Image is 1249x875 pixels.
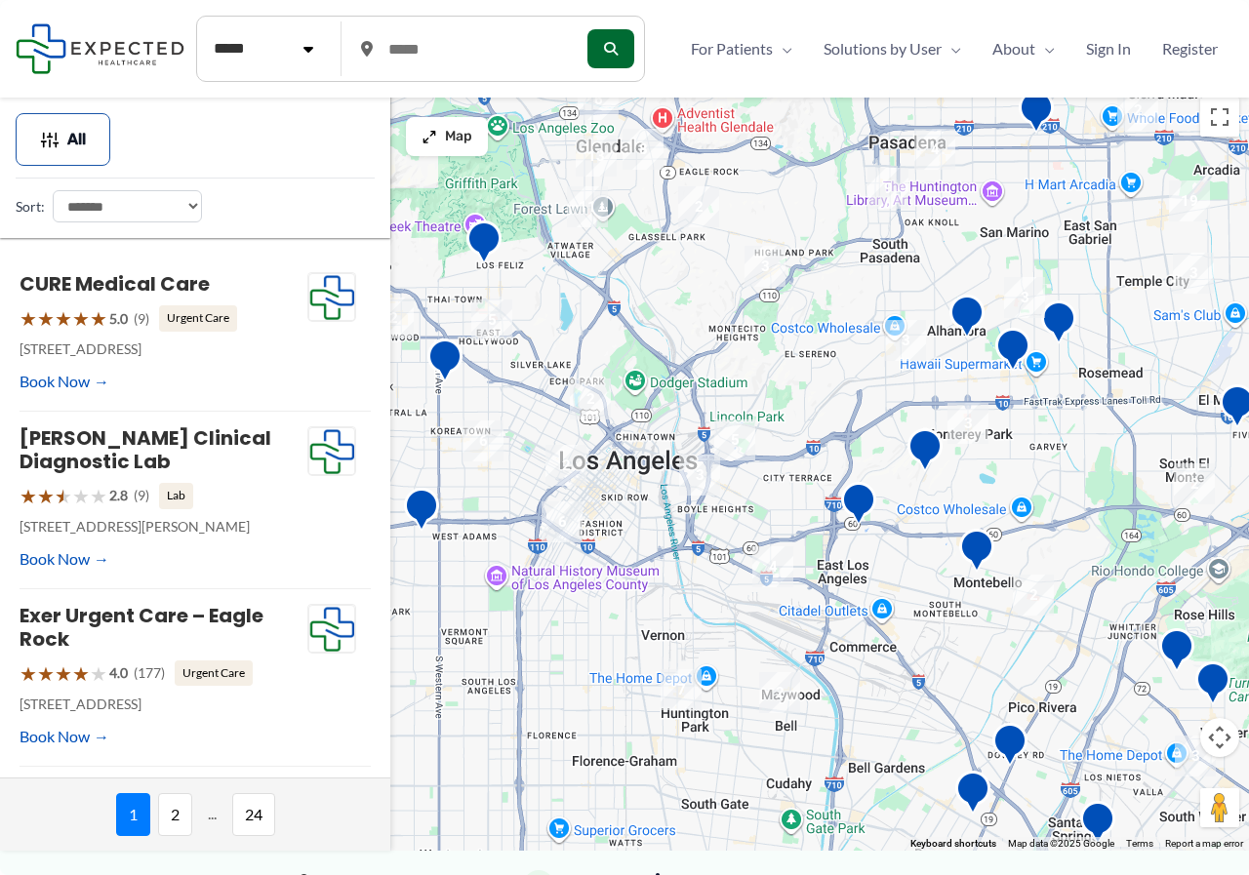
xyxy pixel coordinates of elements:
[37,656,55,692] span: ★
[910,837,996,851] button: Keyboard shortcuts
[1174,463,1215,504] div: 2
[37,300,55,337] span: ★
[158,793,192,836] span: 2
[20,602,263,653] a: Exer Urgent Care – Eagle Rock
[1035,34,1055,63] span: Menu Toggle
[841,482,876,532] div: Edward R. Roybal Comprehensive Health Center
[1117,90,1158,131] div: 2
[679,455,720,496] div: 3
[1162,34,1218,63] span: Register
[90,478,107,514] span: ★
[576,136,617,177] div: 13
[20,300,37,337] span: ★
[977,34,1070,63] a: AboutMenu Toggle
[1159,628,1194,678] div: Montes Medical Group, Inc.
[1200,98,1239,137] button: Toggle fullscreen view
[1165,838,1243,849] a: Report a map error
[942,34,961,63] span: Menu Toggle
[1013,575,1054,616] div: 2
[90,300,107,337] span: ★
[134,660,165,686] span: (177)
[20,656,37,692] span: ★
[752,546,793,587] div: 4
[16,113,110,166] button: All
[1008,838,1114,849] span: Map data ©2025 Google
[40,130,60,149] img: Filter
[907,428,943,478] div: Monterey Park Hospital AHMC
[90,656,107,692] span: ★
[116,793,150,836] span: 1
[308,605,355,654] img: Expected Healthcare Logo
[466,220,502,270] div: Hd Diagnostic Imaging
[471,299,512,340] div: 5
[20,270,210,298] a: CURE Medical Care
[1169,180,1210,221] div: 19
[1173,253,1214,294] div: 3
[20,478,37,514] span: ★
[992,723,1027,773] div: Green Light Imaging
[1080,801,1115,851] div: Pacific Medical Imaging
[200,793,224,836] span: ...
[55,656,72,692] span: ★
[20,424,271,475] a: [PERSON_NAME] Clinical Diagnostic Lab
[745,246,786,287] div: 3
[1175,736,1216,776] div: 3
[808,34,977,63] a: Solutions by UserMenu Toggle
[159,483,193,508] span: Lab
[1147,34,1233,63] a: Register
[72,300,90,337] span: ★
[422,129,437,144] img: Maximize
[20,692,307,717] p: [STREET_ADDRESS]
[567,186,608,227] div: 11
[16,23,184,73] img: Expected Healthcare Logo - side, dark font, small
[20,544,109,574] a: Book Now
[1019,90,1054,139] div: Huntington Hospital
[545,445,586,486] div: 2
[404,488,439,537] div: Western Convalescent Hospital
[406,117,488,156] button: Map
[678,186,719,227] div: 2
[773,34,792,63] span: Menu Toggle
[1195,661,1230,711] div: Mantro Mobile Imaging Llc
[914,129,955,170] div: 4
[427,338,463,388] div: Western Diagnostic Radiology by RADDICO &#8211; Central LA
[542,501,583,542] div: 6
[1041,300,1076,350] div: Diagnostic Medical Group
[623,129,664,170] div: 8
[55,478,72,514] span: ★
[675,34,808,63] a: For PatientsMenu Toggle
[759,672,800,713] div: 2
[949,295,985,344] div: Pacific Medical Imaging
[20,722,109,751] a: Book Now
[1070,34,1147,63] a: Sign In
[109,660,128,686] span: 4.0
[570,378,611,419] div: 2
[159,305,237,331] span: Urgent Care
[445,129,472,145] span: Map
[691,34,773,63] span: For Patients
[232,793,275,836] span: 24
[955,771,990,820] div: Downey MRI Center powered by RAYUS Radiology
[1200,718,1239,757] button: Map camera controls
[72,478,90,514] span: ★
[995,328,1030,378] div: Synergy Imaging Center
[1126,838,1153,849] a: Terms (opens in new tab)
[109,483,128,508] span: 2.8
[308,427,355,476] img: Expected Healthcare Logo
[134,483,149,508] span: (9)
[463,420,504,461] div: 6
[134,306,149,332] span: (9)
[1086,34,1131,63] span: Sign In
[20,367,109,396] a: Book Now
[867,168,908,209] div: 9
[55,300,72,337] span: ★
[109,306,128,332] span: 5.0
[373,298,414,338] div: 2
[661,669,702,710] div: 7
[578,79,619,120] div: 6
[67,133,86,146] span: All
[1200,788,1239,827] button: Drag Pegman onto the map to open Street View
[308,273,355,322] img: Expected Healthcare Logo
[37,478,55,514] span: ★
[714,419,755,460] div: 5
